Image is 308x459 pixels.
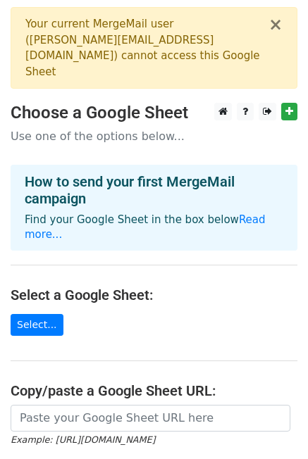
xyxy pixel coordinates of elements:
div: Your current MergeMail user ( [PERSON_NAME][EMAIL_ADDRESS][DOMAIN_NAME] ) cannot access this Goog... [25,16,269,80]
h3: Choose a Google Sheet [11,103,297,123]
h4: Copy/paste a Google Sheet URL: [11,382,297,399]
h4: Select a Google Sheet: [11,287,297,303]
input: Paste your Google Sheet URL here [11,405,290,432]
a: Select... [11,314,63,336]
p: Find your Google Sheet in the box below [25,213,283,242]
button: × [269,16,283,33]
small: Example: [URL][DOMAIN_NAME] [11,434,155,445]
a: Read more... [25,213,266,241]
p: Use one of the options below... [11,129,297,144]
h4: How to send your first MergeMail campaign [25,173,283,207]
